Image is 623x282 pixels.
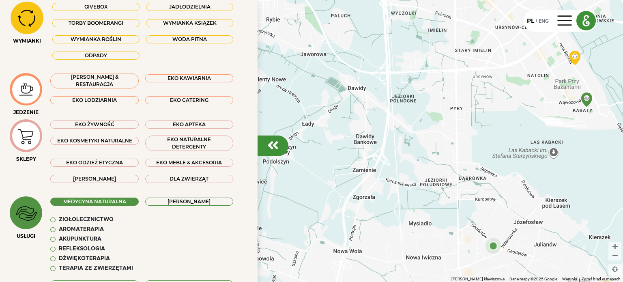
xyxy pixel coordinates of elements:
[145,175,233,183] div: DLA ZWIERZĄT
[145,96,233,104] div: EKO CATERING
[146,3,233,11] div: Jadłodzielnia
[59,265,133,273] div: Terapia ze zwierzętami
[146,19,233,27] div: Wymianka książek
[52,19,140,27] div: Torby boomerangi
[50,73,138,88] div: [PERSON_NAME] & RESTAURACJA
[10,232,42,240] div: USŁUGI
[577,11,595,30] img: ethy logo
[50,137,138,145] div: EKO KOSMETYKI NATURALNE
[59,226,104,234] div: Aromaterapia
[52,3,140,11] div: Givebox
[145,136,233,151] div: EKO NATURALNE DETERGENTY
[145,159,233,167] div: EKO MEBLE & AKCESORIA
[59,245,105,253] div: Refleksologia
[10,37,44,45] div: WYMIANKI
[59,255,110,263] div: Dźwiękoterapia
[50,175,138,183] div: [PERSON_NAME]
[13,80,40,99] img: icon-image
[50,96,138,104] div: EKO LODZIARNIA
[534,17,539,25] div: |
[13,200,40,226] img: icon-image
[509,277,557,281] span: Dane mapy ©2025 Google
[539,16,549,25] div: ENG
[13,123,40,149] img: icon-image
[52,35,140,43] div: Wymianka roślin
[59,235,101,243] div: Akupunktura
[527,17,534,25] div: PL
[582,277,621,281] a: Zgłoś błąd w mapach
[52,52,140,60] div: Odpady
[146,35,233,43] div: Woda pitna
[59,216,114,224] div: Ziołolecznictwo
[562,277,577,281] a: Warunki (otwiera się w nowej karcie)
[145,121,233,129] div: EKO APTEKA
[13,6,41,30] img: icon-image
[50,121,138,129] div: EKO ŻYWNOŚĆ
[10,109,42,116] div: JEDZENIE
[145,74,233,82] div: EKO KAWIARNIA
[50,198,138,206] div: MEDYCYNA NATURALNA
[451,276,505,282] button: Skróty klawiszowe
[145,198,233,206] div: [PERSON_NAME]
[10,155,42,163] div: SKLEPY
[50,159,138,167] div: EKO ODZIEŻ ETYCZNA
